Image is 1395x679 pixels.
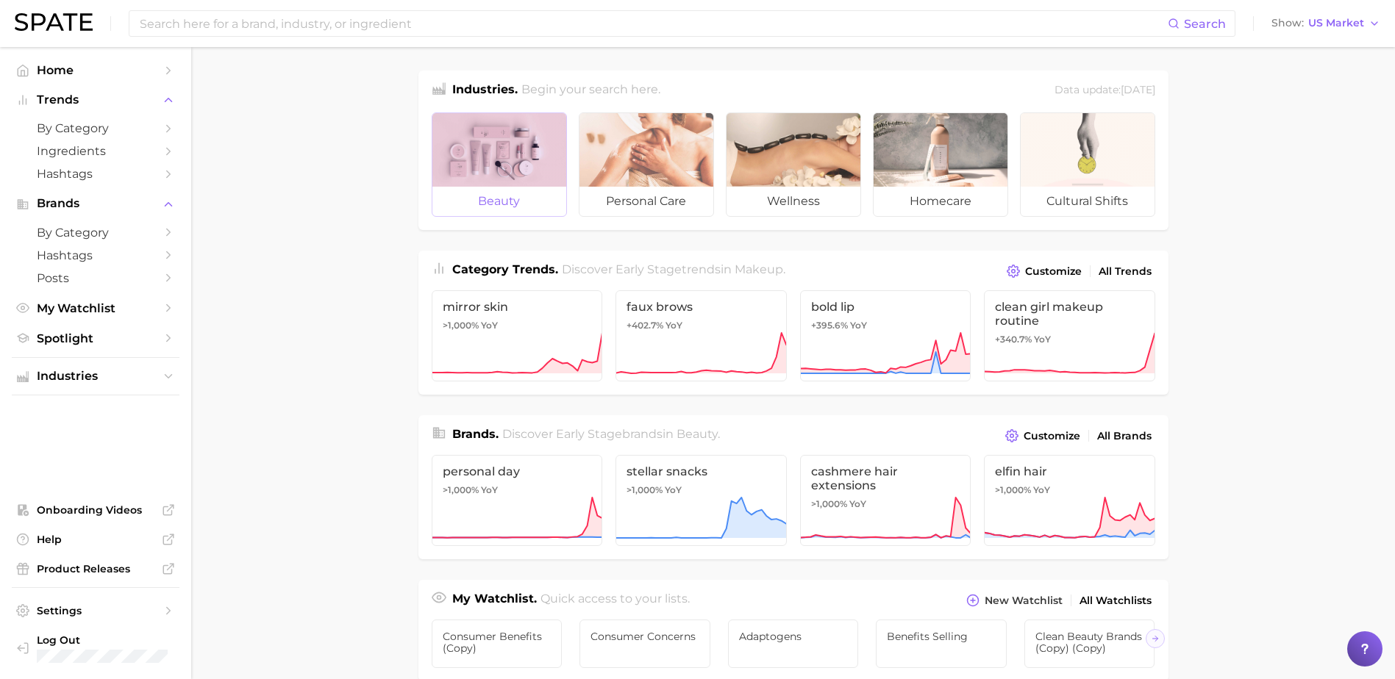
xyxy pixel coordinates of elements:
[37,633,176,647] span: Log Out
[37,331,154,345] span: Spotlight
[1035,630,1144,654] span: Clean Beauty Brands (copy) (copy)
[627,464,776,478] span: stellar snacks
[12,140,179,162] a: Ingredients
[12,558,179,580] a: Product Releases
[12,221,179,244] a: by Category
[627,320,663,331] span: +402.7%
[963,590,1066,611] button: New Watchlist
[1093,426,1155,446] a: All Brands
[873,112,1008,217] a: homecare
[1024,619,1155,668] a: Clean Beauty Brands (copy) (copy)
[735,262,783,276] span: makeup
[452,81,518,101] h1: Industries.
[995,300,1144,328] span: clean girl makeup routine
[995,484,1031,495] span: >1,000%
[800,455,971,546] a: cashmere hair extensions>1,000% YoY
[432,187,566,216] span: beauty
[452,427,499,441] span: Brands .
[562,262,785,276] span: Discover Early Stage trends in .
[1076,591,1155,611] a: All Watchlists
[12,117,179,140] a: by Category
[984,290,1155,381] a: clean girl makeup routine+340.7% YoY
[12,267,179,290] a: Posts
[1033,484,1050,496] span: YoY
[1020,112,1155,217] a: cultural shifts
[739,630,848,642] span: adaptogens
[37,503,154,517] span: Onboarding Videos
[579,619,710,668] a: Consumer Concerns
[12,365,179,387] button: Industries
[37,301,154,315] span: My Watchlist
[12,629,179,667] a: Log out. Currently logged in with e-mail jennifer.king@symrise.com.
[12,244,179,267] a: Hashtags
[138,11,1168,36] input: Search here for a brand, industry, or ingredient
[12,600,179,622] a: Settings
[677,427,718,441] span: beauty
[15,13,93,31] img: SPATE
[1021,187,1155,216] span: cultural shifts
[849,498,866,510] span: YoY
[850,320,867,331] span: YoY
[432,619,563,668] a: Consumer Benefits (copy)
[811,464,960,492] span: cashmere hair extensions
[728,619,859,668] a: adaptogens
[443,320,479,331] span: >1,000%
[37,63,154,77] span: Home
[995,334,1032,345] span: +340.7%
[540,590,690,611] h2: Quick access to your lists.
[1025,265,1082,278] span: Customize
[579,112,714,217] a: personal care
[37,93,154,107] span: Trends
[37,533,154,546] span: Help
[1055,81,1155,101] div: Data update: [DATE]
[616,290,787,381] a: faux brows+402.7% YoY
[502,427,720,441] span: Discover Early Stage brands in .
[811,320,848,331] span: +395.6%
[627,484,663,495] span: >1,000%
[521,81,660,101] h2: Begin your search here.
[665,484,682,496] span: YoY
[452,590,537,611] h1: My Watchlist.
[37,248,154,262] span: Hashtags
[37,121,154,135] span: by Category
[616,455,787,546] a: stellar snacks>1,000% YoY
[37,604,154,617] span: Settings
[481,484,498,496] span: YoY
[1308,19,1364,27] span: US Market
[481,320,498,331] span: YoY
[37,197,154,210] span: Brands
[452,262,558,276] span: Category Trends .
[12,327,179,350] a: Spotlight
[800,290,971,381] a: bold lip+395.6% YoY
[811,498,847,509] span: >1,000%
[37,144,154,158] span: Ingredients
[666,320,682,331] span: YoY
[37,562,154,575] span: Product Releases
[984,455,1155,546] a: elfin hair>1,000% YoY
[443,300,592,314] span: mirror skin
[12,89,179,111] button: Trends
[12,297,179,320] a: My Watchlist
[591,630,699,642] span: Consumer Concerns
[12,499,179,521] a: Onboarding Videos
[985,594,1063,607] span: New Watchlist
[726,112,861,217] a: wellness
[432,290,603,381] a: mirror skin>1,000% YoY
[1080,594,1152,607] span: All Watchlists
[1268,14,1384,33] button: ShowUS Market
[443,484,479,495] span: >1,000%
[1184,17,1226,31] span: Search
[12,162,179,185] a: Hashtags
[1095,262,1155,281] a: All Trends
[1034,334,1051,345] span: YoY
[876,619,1007,668] a: Benefits Selling
[727,187,860,216] span: wellness
[874,187,1007,216] span: homecare
[37,226,154,240] span: by Category
[443,630,552,654] span: Consumer Benefits (copy)
[12,528,179,550] a: Help
[627,300,776,314] span: faux brows
[887,630,996,642] span: Benefits Selling
[12,59,179,82] a: Home
[995,464,1144,478] span: elfin hair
